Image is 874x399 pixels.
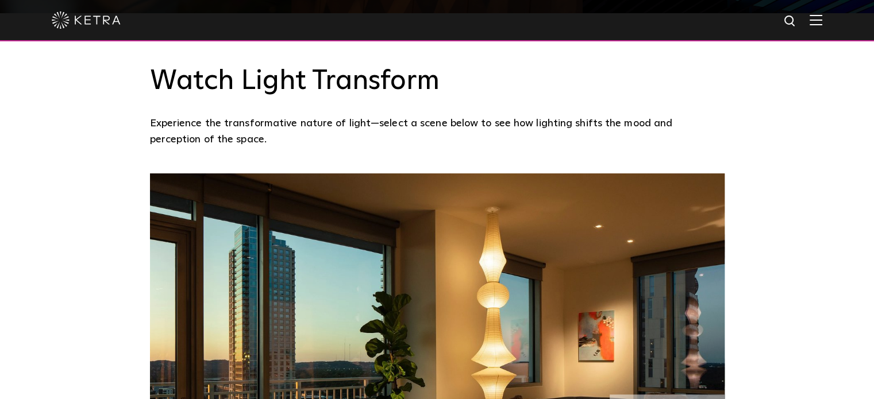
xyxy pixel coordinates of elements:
[783,14,798,29] img: search icon
[52,11,121,29] img: ketra-logo-2019-white
[150,65,725,98] h3: Watch Light Transform
[810,14,822,25] img: Hamburger%20Nav.svg
[150,115,719,148] p: Experience the transformative nature of light—select a scene below to see how lighting shifts the...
